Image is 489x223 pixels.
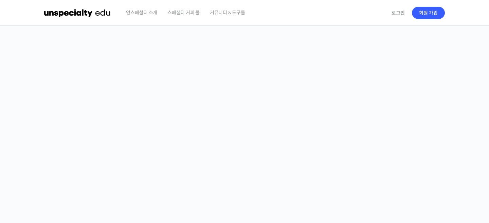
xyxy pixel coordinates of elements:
a: 로그인 [387,5,409,21]
p: [PERSON_NAME]을 다하는 당신을 위해, 최고와 함께 만든 커피 클래스 [7,104,482,138]
a: 회원 가입 [412,7,445,19]
p: 시간과 장소에 구애받지 않고, 검증된 커리큘럼으로 [7,141,482,151]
